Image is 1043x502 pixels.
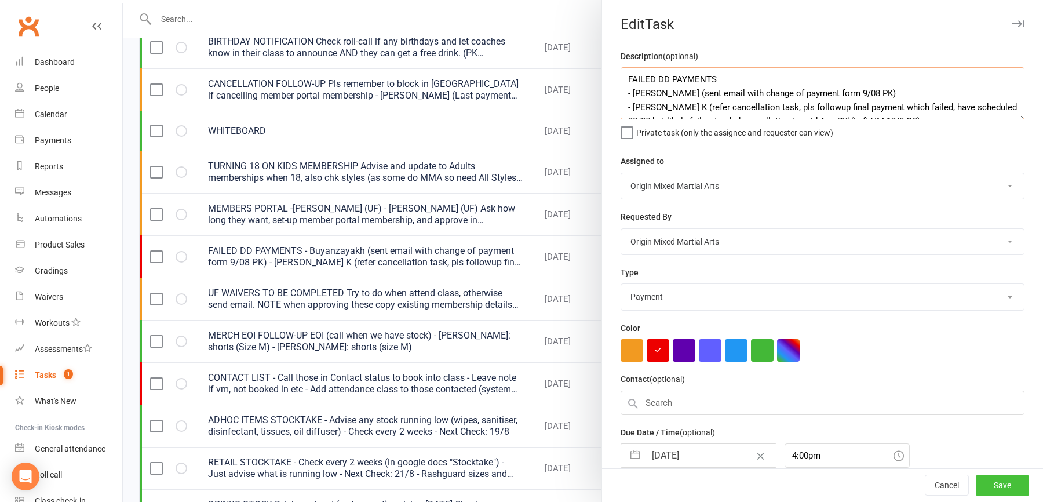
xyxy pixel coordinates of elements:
[35,83,59,93] div: People
[621,322,640,334] label: Color
[64,369,73,379] span: 1
[35,162,63,171] div: Reports
[15,388,122,414] a: What's New
[15,206,122,232] a: Automations
[621,155,664,168] label: Assigned to
[15,462,122,488] a: Roll call
[621,426,715,439] label: Due Date / Time
[650,374,685,384] small: (optional)
[35,240,85,249] div: Product Sales
[35,318,70,328] div: Workouts
[15,310,122,336] a: Workouts
[15,128,122,154] a: Payments
[621,210,672,223] label: Requested By
[621,50,698,63] label: Description
[35,266,68,275] div: Gradings
[15,180,122,206] a: Messages
[15,49,122,75] a: Dashboard
[35,110,67,119] div: Calendar
[680,428,715,437] small: (optional)
[750,445,771,467] button: Clear Date
[35,57,75,67] div: Dashboard
[621,373,685,385] label: Contact
[15,362,122,388] a: Tasks 1
[35,292,63,301] div: Waivers
[976,475,1029,496] button: Save
[621,266,639,279] label: Type
[925,475,969,496] button: Cancel
[621,67,1024,119] textarea: FAILED DD PAYMENTS - [PERSON_NAME] (sent email with change of payment form 9/08 PK) - [PERSON_NAM...
[663,52,698,61] small: (optional)
[12,463,39,490] div: Open Intercom Messenger
[35,470,62,479] div: Roll call
[15,154,122,180] a: Reports
[15,75,122,101] a: People
[15,436,122,462] a: General attendance kiosk mode
[602,16,1043,32] div: Edit Task
[14,12,43,41] a: Clubworx
[621,391,1024,415] input: Search
[35,444,105,453] div: General attendance
[35,396,76,406] div: What's New
[35,188,71,197] div: Messages
[35,344,92,354] div: Assessments
[15,101,122,128] a: Calendar
[15,336,122,362] a: Assessments
[15,284,122,310] a: Waivers
[636,124,833,137] span: Private task (only the assignee and requester can view)
[35,214,82,223] div: Automations
[15,232,122,258] a: Product Sales
[35,370,56,380] div: Tasks
[35,136,71,145] div: Payments
[15,258,122,284] a: Gradings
